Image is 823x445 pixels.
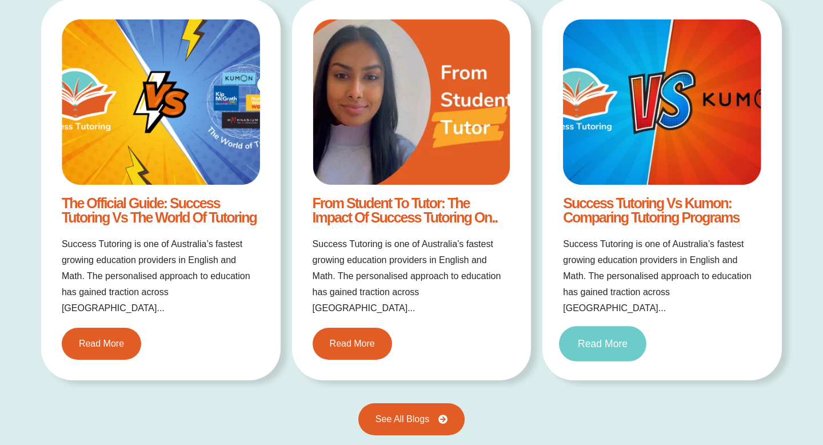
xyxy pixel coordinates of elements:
[62,236,260,316] p: Success Tutoring is one of Australia’s fastest growing education providers in English and Math. T...
[766,390,823,445] iframe: Chat Widget
[563,195,739,225] a: Success Tutoring vs Kumon: Comparing Tutoring Programs
[313,236,511,316] p: Success Tutoring is one of Australia’s fastest growing education providers in English and Math. T...
[358,403,465,435] a: See All Blogs
[79,339,124,348] span: Read More
[563,236,761,316] p: Success Tutoring is one of Australia’s fastest growing education providers in English and Math. T...
[330,339,375,348] span: Read More
[62,328,141,360] a: Read More
[313,195,498,225] a: From Student to Tutor: The Impact of Success Tutoring on..
[559,326,646,361] a: Read More
[313,328,392,360] a: Read More
[375,415,429,424] span: See All Blogs
[578,339,628,349] span: Read More
[62,195,257,225] a: The Official Guide: Success Tutoring vs The World of Tutoring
